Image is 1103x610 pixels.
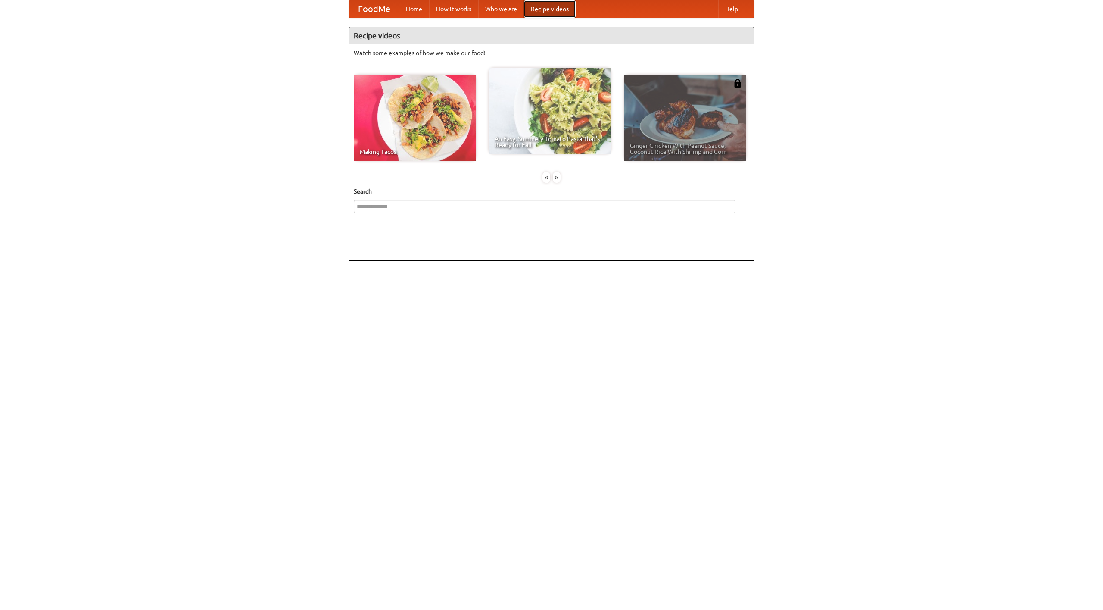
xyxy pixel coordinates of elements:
a: FoodMe [349,0,399,18]
span: Making Tacos [360,149,470,155]
h5: Search [354,187,749,196]
span: An Easy, Summery Tomato Pasta That's Ready for Fall [495,136,605,148]
div: » [553,172,561,183]
div: « [542,172,550,183]
h4: Recipe videos [349,27,754,44]
a: Making Tacos [354,75,476,161]
a: An Easy, Summery Tomato Pasta That's Ready for Fall [489,68,611,154]
p: Watch some examples of how we make our food! [354,49,749,57]
a: Help [718,0,745,18]
a: How it works [429,0,478,18]
a: Home [399,0,429,18]
img: 483408.png [733,79,742,88]
a: Who we are [478,0,524,18]
a: Recipe videos [524,0,576,18]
